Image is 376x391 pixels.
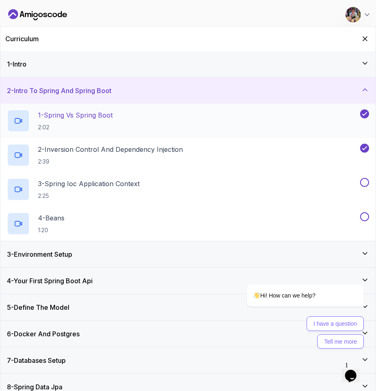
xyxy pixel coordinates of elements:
h3: 2 - Intro To Spring And Spring Boot [7,86,111,96]
button: 1-Intro [0,51,376,77]
button: 2-Inversion Control And Dependency Injection2:39 [7,144,369,167]
p: 4 - Beans [38,213,65,223]
button: 3-Spring Ioc Application Context2:25 [7,178,369,201]
p: 2 - Inversion Control And Dependency Injection [38,144,183,154]
h3: 6 - Docker And Postgres [7,329,80,339]
p: 3 - Spring Ioc Application Context [38,179,140,189]
p: 1:20 [38,226,65,234]
h3: 1 - Intro [7,59,27,69]
h3: 4 - Your First Spring Boot Api [7,276,93,286]
p: 1 - Spring Vs Spring Boot [38,110,113,120]
a: Dashboard [8,8,67,21]
img: user profile image [345,7,361,22]
p: 2:39 [38,158,183,166]
p: 2:02 [38,123,113,131]
button: user profile image [345,7,371,23]
h3: 5 - Define The Model [7,302,69,312]
button: 4-Your First Spring Boot Api [0,268,376,294]
h3: 3 - Environment Setup [7,249,72,259]
button: 4-Beans1:20 [7,212,369,235]
h3: 7 - Databases Setup [7,355,66,365]
button: 5-Define The Model [0,294,376,320]
button: 7-Databases Setup [0,347,376,373]
iframe: chat widget [221,211,368,354]
iframe: chat widget [342,358,368,383]
button: Hide Curriculum for mobile [359,33,371,44]
h2: Curriculum [5,34,39,44]
button: 3-Environment Setup [0,241,376,267]
p: 2:25 [38,192,140,200]
button: 6-Docker And Postgres [0,321,376,347]
button: 2-Intro To Spring And Spring Boot [0,78,376,104]
button: 1-Spring Vs Spring Boot2:02 [7,109,369,132]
